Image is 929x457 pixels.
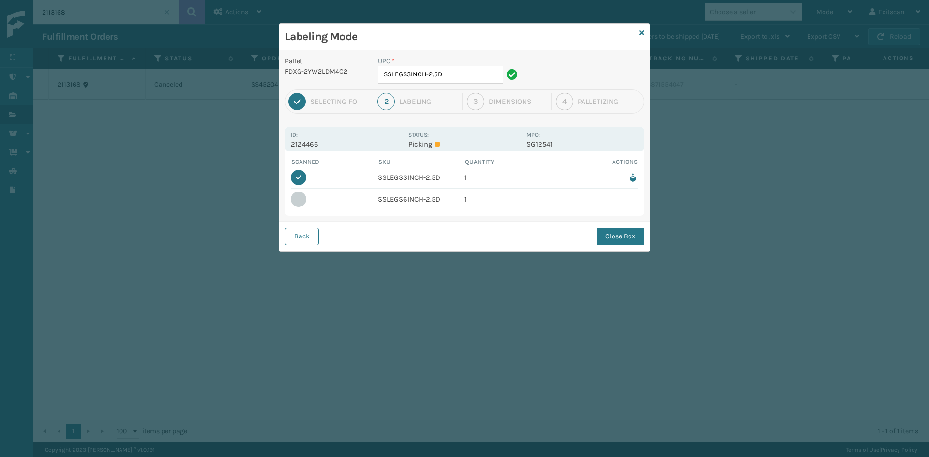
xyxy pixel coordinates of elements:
[285,66,366,76] p: FDXG-2YW2LDM4C2
[408,132,429,138] label: Status:
[526,132,540,138] label: MPO:
[378,56,395,66] label: UPC
[467,93,484,110] div: 3
[552,167,639,189] td: Remove from box
[399,97,457,106] div: Labeling
[556,93,573,110] div: 4
[285,56,366,66] p: Pallet
[288,93,306,110] div: 1
[526,140,638,148] p: SG12541
[464,157,552,167] th: Quantity
[291,157,378,167] th: Scanned
[378,189,465,210] td: SSLEGS6INCH-2.5D
[464,167,552,189] td: 1
[378,157,465,167] th: SKU
[408,140,520,148] p: Picking
[291,132,298,138] label: Id:
[285,228,319,245] button: Back
[377,93,395,110] div: 2
[464,189,552,210] td: 1
[291,140,403,148] p: 2124466
[552,157,639,167] th: Actions
[310,97,368,106] div: Selecting FO
[378,167,465,189] td: SSLEGS3INCH-2.5D
[285,29,635,44] h3: Labeling Mode
[597,228,644,245] button: Close Box
[578,97,641,106] div: Palletizing
[489,97,547,106] div: Dimensions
